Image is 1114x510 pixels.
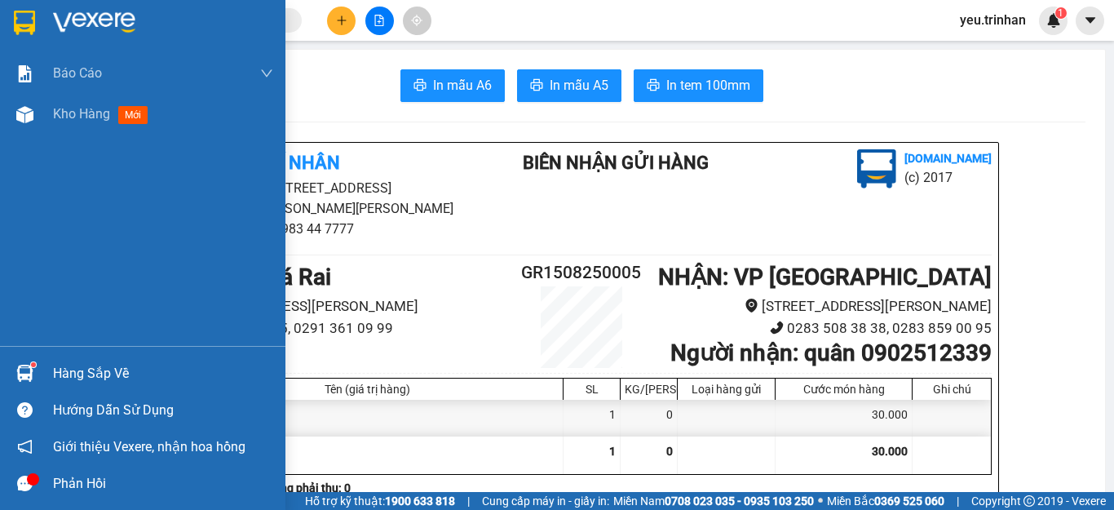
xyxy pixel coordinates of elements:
[171,295,513,317] li: [STREET_ADDRESS][PERSON_NAME]
[904,152,992,165] b: [DOMAIN_NAME]
[666,75,750,95] span: In tem 100mm
[467,492,470,510] span: |
[17,439,33,455] span: notification
[482,492,609,510] span: Cung cấp máy in - giấy in:
[53,361,273,386] div: Hàng sắp về
[647,78,660,94] span: printer
[650,317,992,339] li: 0283 508 38 38, 0283 859 00 95
[1046,13,1061,28] img: icon-new-feature
[31,362,36,367] sup: 1
[433,75,492,95] span: In mẫu A6
[53,106,110,122] span: Kho hàng
[658,264,992,290] b: NHẬN : VP [GEOGRAPHIC_DATA]
[403,7,431,35] button: aim
[413,78,427,94] span: printer
[650,295,992,317] li: [STREET_ADDRESS][PERSON_NAME]
[94,11,176,31] b: TRÍ NHÂN
[400,69,505,102] button: printerIn mẫu A6
[14,11,35,35] img: logo-vxr
[53,472,273,496] div: Phản hồi
[16,106,33,123] img: warehouse-icon
[1076,7,1104,35] button: caret-down
[745,299,758,313] span: environment
[564,400,621,437] div: 1
[634,69,763,102] button: printerIn tem 100mm
[171,219,475,239] li: 0983 44 7777
[957,492,959,510] span: |
[365,7,394,35] button: file-add
[16,365,33,382] img: warehouse-icon
[666,445,673,458] span: 0
[267,481,351,494] b: Tổng phải thu: 0
[1083,13,1098,28] span: caret-down
[7,122,167,149] b: GỬI : VP Giá Rai
[7,36,311,77] li: [STREET_ADDRESS][PERSON_NAME][PERSON_NAME]
[665,494,814,508] strong: 0708 023 035 - 0935 103 250
[336,15,347,26] span: plus
[1058,7,1063,19] span: 1
[513,259,650,286] h2: GR1508250005
[17,402,33,418] span: question-circle
[609,445,616,458] span: 1
[1055,7,1067,19] sup: 1
[171,317,513,339] li: 0291 385 01 05, 0291 361 09 99
[385,494,455,508] strong: 1900 633 818
[53,398,273,423] div: Hướng dẫn sử dụng
[172,400,564,437] div: 1 BỌC (Bất kỳ)
[818,498,823,504] span: ⚪️
[550,75,608,95] span: In mẫu A5
[517,69,621,102] button: printerIn mẫu A5
[530,78,543,94] span: printer
[374,15,385,26] span: file-add
[305,492,455,510] span: Hỗ trợ kỹ thuật:
[16,65,33,82] img: solution-icon
[118,106,148,124] span: mới
[776,400,913,437] div: 30.000
[670,339,992,366] b: Người nhận : quân 0902512339
[258,153,340,173] b: TRÍ NHÂN
[827,492,944,510] span: Miền Bắc
[53,437,245,457] span: Giới thiệu Vexere, nhận hoa hồng
[7,77,311,97] li: 0983 44 7777
[621,400,678,437] div: 0
[94,80,107,93] span: phone
[857,149,896,188] img: logo.jpg
[53,63,102,83] span: Báo cáo
[17,476,33,491] span: message
[176,383,559,396] div: Tên (giá trị hàng)
[523,153,709,173] b: BIÊN NHẬN GỬI HÀNG
[411,15,422,26] span: aim
[874,494,944,508] strong: 0369 525 060
[904,167,992,188] li: (c) 2017
[260,67,273,80] span: down
[94,39,107,52] span: environment
[1023,495,1035,507] span: copyright
[917,383,987,396] div: Ghi chú
[872,445,908,458] span: 30.000
[780,383,908,396] div: Cước món hàng
[613,492,814,510] span: Miền Nam
[171,178,475,219] li: [STREET_ADDRESS][PERSON_NAME][PERSON_NAME]
[682,383,771,396] div: Loại hàng gửi
[327,7,356,35] button: plus
[568,383,616,396] div: SL
[770,321,784,335] span: phone
[625,383,673,396] div: KG/[PERSON_NAME]
[947,10,1039,30] span: yeu.trinhan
